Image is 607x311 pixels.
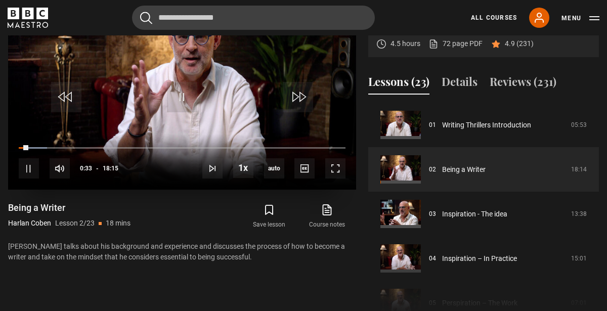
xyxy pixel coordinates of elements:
button: Lessons (23) [368,73,429,95]
svg: BBC Maestro [8,8,48,28]
a: Inspiration – In Practice [442,253,517,264]
div: Current quality: 720p [264,158,284,179]
p: 4.9 (231) [505,38,534,49]
span: 18:15 [103,159,118,177]
button: Submit the search query [140,12,152,24]
button: Playback Rate [233,158,253,178]
button: Mute [50,158,70,179]
p: Lesson 2/23 [55,218,95,229]
button: Next Lesson [202,158,223,179]
div: Progress Bar [19,147,345,149]
span: - [96,165,99,172]
p: 18 mins [106,218,131,229]
button: Reviews (231) [490,73,556,95]
a: Inspiration - The idea [442,209,507,219]
p: [PERSON_NAME] talks about his background and experience and discusses the process of how to becom... [8,241,356,262]
span: auto [264,158,284,179]
button: Save lesson [240,202,298,231]
a: All Courses [471,13,517,22]
a: Being a Writer [442,164,486,175]
button: Toggle navigation [561,13,599,23]
a: 72 page PDF [428,38,483,49]
a: Course notes [298,202,356,231]
input: Search [132,6,375,30]
span: 0:33 [80,159,92,177]
button: Pause [19,158,39,179]
h1: Being a Writer [8,202,131,214]
p: 4.5 hours [391,38,420,49]
p: Harlan Coben [8,218,51,229]
button: Details [442,73,478,95]
button: Fullscreen [325,158,345,179]
a: Writing Thrillers Introduction [442,120,531,130]
button: Captions [294,158,315,179]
